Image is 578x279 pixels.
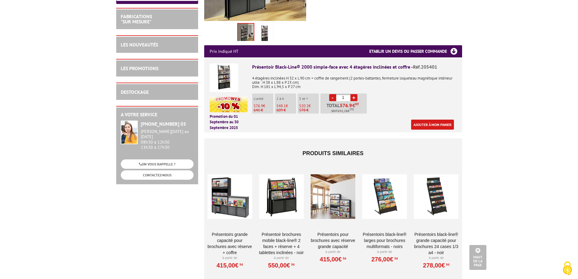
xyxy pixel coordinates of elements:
[329,94,336,101] a: -
[121,89,149,95] a: DESTOCKAGE
[254,108,273,112] p: 641 €
[350,94,357,101] a: +
[299,97,319,101] p: 5 et +
[141,121,186,127] strong: [PHONE_NUMBER] 03
[121,65,158,71] a: LES PROMOTIONS
[311,231,355,250] a: Présentoirs pour Brochures avec réserve Grande capacité
[121,13,152,25] a: FABRICATIONS"Sur Mesure"
[121,159,194,169] a: ON VOUS RAPPELLE ?
[208,231,252,256] a: Présentoirs grande capacité pour brochures avec réserve + coffre
[352,103,355,108] span: €
[423,264,449,267] a: 278,00€HT
[238,262,243,267] sup: HT
[121,170,194,180] a: CONTACTEZ-NOUS
[210,63,238,92] img: Présentoir Black-Line® 2000 simple-face avec 4 étagères inclinées et coffre
[290,262,295,267] sup: HT
[254,104,273,108] p: €
[254,97,273,101] p: L'unité
[210,114,248,131] p: Promotion du 01 Septembre au 30 Septembre 2025
[210,45,238,57] p: Prix indiqué HT
[276,97,296,101] p: 2 à 4
[331,109,354,114] span: Soit €
[557,258,578,279] button: Cookies (fenêtre modale)
[216,264,243,267] a: 415,00€HT
[121,42,158,48] a: LES NOUVEAUTÉS
[355,102,359,106] sup: HT
[299,104,319,108] p: €
[469,245,486,270] a: Haut de la page
[413,64,437,70] span: Réf.205401
[238,24,254,43] img: presentoir_brochures_grande_capacite_et_coffre_simple_face_205401.jpg
[276,103,286,108] span: 548.1
[411,120,454,130] a: Ajouter à mon panier
[259,231,304,256] a: Présentoir brochures mobile Black-Line® 2 faces + Réserve + 4 tablettes inclinées - Noir
[141,129,194,150] div: 08h30 à 12h30 13h30 à 17h30
[560,261,575,276] img: Cookies (fenêtre modale)
[340,103,352,108] span: 576.9
[414,256,458,260] p: À partir de
[362,231,407,250] a: Présentoirs Black-Line® larges pour brochures multiformats - Noirs
[208,256,252,260] p: À partir de
[311,250,355,254] p: À partir de
[276,104,296,108] p: €
[362,250,407,254] p: À partir de
[338,109,348,114] span: 692,28
[121,121,138,144] img: widget-service.jpg
[121,112,194,117] h2: A votre service
[299,103,309,108] span: 520.2
[342,256,346,260] sup: HT
[268,264,295,267] a: 550,00€HT
[320,257,346,261] a: 415,00€HT
[350,108,354,111] sup: TTC
[252,72,457,89] p: 4 étagères inclinées H 32 x L 90 cm + coffre de rangement (2 portes-battantes, fermeture loquetea...
[303,150,363,156] span: Produits similaires
[210,97,248,112] img: promotion
[259,256,304,260] p: À partir de
[371,257,398,261] a: 276,00€HT
[393,256,398,260] sup: HT
[299,108,319,112] p: 578 €
[322,103,367,114] p: Total
[369,45,462,57] h3: Etablir un devis ou passer commande
[254,103,263,108] span: 576.9
[252,63,457,70] div: Présentoir Black-Line® 2000 simple-face avec 4 étagères inclinées et coffre -
[257,24,272,43] img: presentoirs_grande_capacite_205401.jpg
[445,262,449,267] sup: HT
[276,108,296,112] p: 609 €
[414,231,458,256] a: Présentoirs Black-Line® grande capacité pour brochures 24 cases 1/3 A4 - noir
[141,129,194,139] div: [PERSON_NAME][DATE] au [DATE]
